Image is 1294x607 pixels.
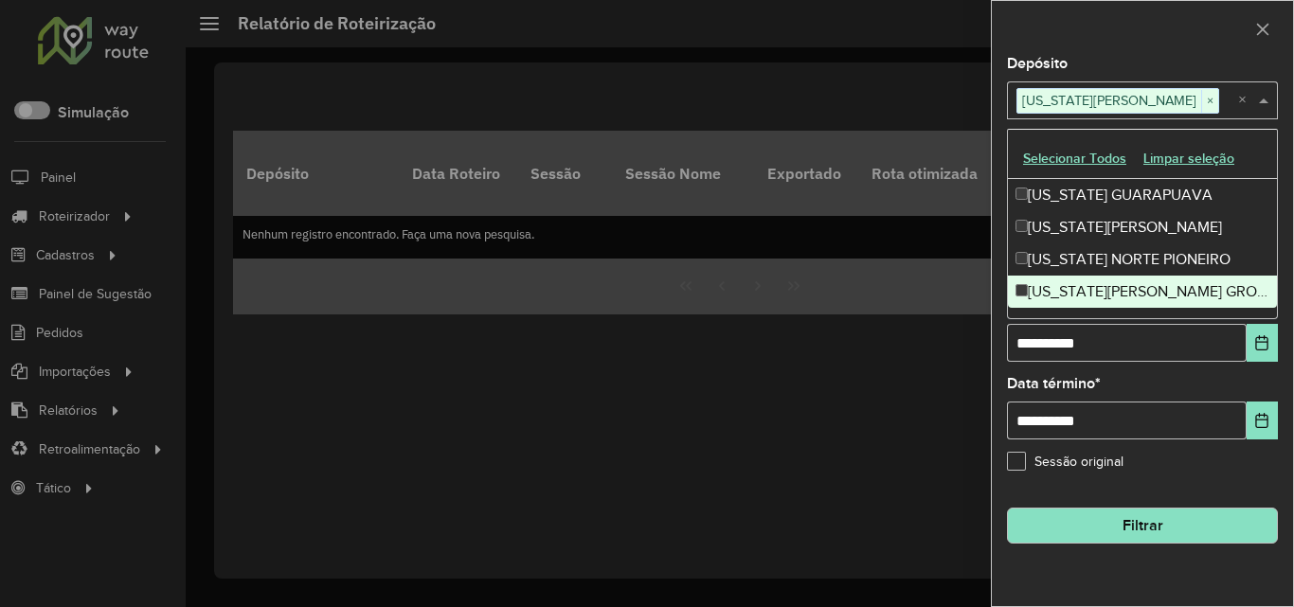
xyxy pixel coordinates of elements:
[1201,90,1218,113] span: ×
[1007,452,1123,472] label: Sessão original
[1008,243,1277,276] div: [US_STATE] NORTE PIONEIRO
[1247,402,1278,439] button: Choose Date
[1007,129,1278,319] ng-dropdown-panel: Options list
[1017,89,1201,112] span: [US_STATE][PERSON_NAME]
[1007,372,1101,395] label: Data término
[1247,324,1278,362] button: Choose Date
[1238,89,1254,112] span: Clear all
[1007,52,1068,75] label: Depósito
[1008,211,1277,243] div: [US_STATE][PERSON_NAME]
[1008,179,1277,211] div: [US_STATE] GUARAPUAVA
[1015,144,1135,173] button: Selecionar Todos
[1007,508,1278,544] button: Filtrar
[1135,144,1243,173] button: Limpar seleção
[1008,276,1277,308] div: [US_STATE][PERSON_NAME] GROSSA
